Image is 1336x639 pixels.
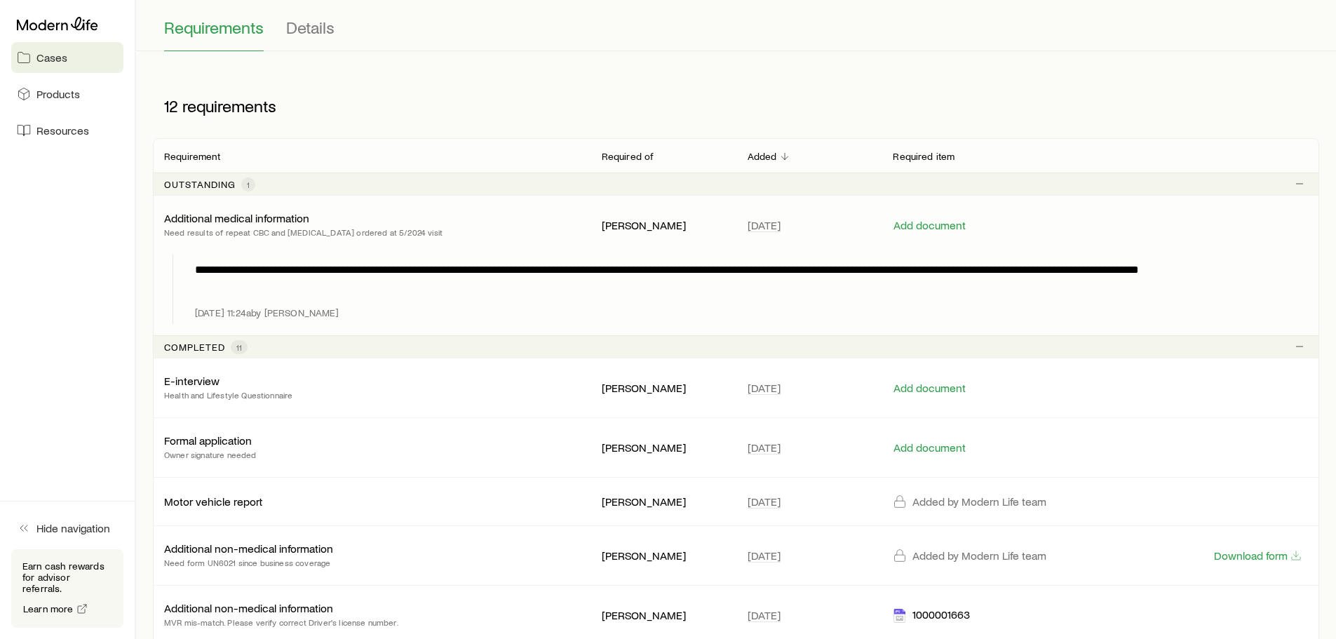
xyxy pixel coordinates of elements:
p: Outstanding [164,179,236,190]
a: Products [11,79,123,109]
span: Hide navigation [36,521,110,535]
div: Earn cash rewards for advisor referrals.Learn more [11,549,123,628]
span: requirements [182,96,276,116]
p: Completed [164,342,225,353]
button: Add document [893,219,966,232]
a: Cases [11,42,123,73]
span: Products [36,87,80,101]
span: Cases [36,51,67,65]
p: [PERSON_NAME] [602,608,725,622]
span: Resources [36,123,89,137]
button: Add document [893,382,966,395]
button: Download form [1213,549,1302,563]
p: Added [748,151,777,162]
div: Application details tabs [164,18,1308,51]
p: [PERSON_NAME] [602,549,725,563]
p: Required item [893,151,954,162]
span: Learn more [23,604,74,614]
p: E-interview [164,374,220,388]
span: [DATE] [748,440,781,455]
p: Requirement [164,151,220,162]
p: Added by Modern Life team [912,495,1046,509]
p: [PERSON_NAME] [602,440,725,455]
p: Need results of repeat CBC and [MEDICAL_DATA] ordered at 5/2024 visit [164,225,443,239]
span: Details [286,18,335,37]
span: 12 [164,96,178,116]
p: [PERSON_NAME] [602,381,725,395]
button: Hide navigation [11,513,123,544]
button: Add document [893,441,966,455]
p: Required of [602,151,654,162]
p: Earn cash rewards for advisor referrals. [22,560,112,594]
div: 1000001663 [893,607,970,624]
p: MVR mis-match. Please verify correct Driver's license number. [164,615,399,629]
p: Additional non-medical information [164,601,333,615]
span: 1 [247,179,250,190]
p: Health and Lifestyle Questionnaire [164,388,292,402]
span: [DATE] [748,608,781,622]
p: Owner signature needed [164,448,257,462]
span: [DATE] [748,381,781,395]
p: Added by Modern Life team [912,549,1046,563]
a: Resources [11,115,123,146]
span: 11 [236,342,242,353]
p: Additional non-medical information [164,542,333,556]
p: [PERSON_NAME] [602,218,725,232]
p: Formal application [164,433,252,448]
p: [PERSON_NAME] [602,495,725,509]
span: [DATE] [748,218,781,232]
span: [DATE] [748,549,781,563]
span: [DATE] [748,495,781,509]
p: Additional medical information [164,211,309,225]
p: Motor vehicle report [164,495,263,509]
p: [DATE] 11:24a by [PERSON_NAME] [195,307,339,318]
span: Requirements [164,18,264,37]
p: Need form UN6021 since business coverage [164,556,333,570]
